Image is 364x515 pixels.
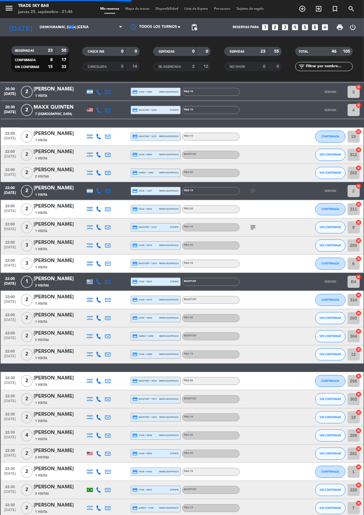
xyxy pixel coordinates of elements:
[184,226,193,228] span: PISO 19
[184,153,196,156] span: ROOFTOP
[132,64,138,69] strong: 14
[21,221,33,234] span: 2
[35,175,49,179] span: 2 Visitas
[34,275,85,283] div: [PERSON_NAME]
[3,348,18,355] span: 22:00
[184,353,193,356] span: PISO 19
[3,148,18,155] span: 22:00
[35,383,48,388] span: 1 Visita
[3,336,18,343] span: [DATE]
[88,65,107,68] span: CANCELADA
[3,228,18,235] span: [DATE]
[3,300,18,307] span: [DATE]
[159,90,179,94] span: mercadopago
[34,85,85,93] div: [PERSON_NAME]
[320,335,341,338] span: SIN CONFIRMAR
[133,279,138,285] i: credit_card
[321,23,329,31] i: add_box
[3,257,18,264] span: 22:00
[192,49,195,54] strong: 0
[320,488,341,492] span: SIN CONFIRMAR
[61,58,67,62] strong: 17
[320,452,341,455] span: SIN CONFIRMAR
[3,282,18,289] span: [DATE]
[34,103,85,111] div: MAXX QUINTEN
[34,375,85,382] div: [PERSON_NAME]
[170,108,179,112] span: stripe
[159,207,179,211] span: mercadopago
[133,152,138,158] i: credit_card
[21,131,33,143] span: 2
[3,436,18,443] span: [DATE]
[315,131,346,143] button: CONFIRMADA
[61,65,67,69] strong: 33
[159,50,175,53] span: SENTADAS
[34,185,85,192] div: [PERSON_NAME]
[61,48,67,53] strong: 50
[133,225,138,230] i: credit_card
[133,415,138,420] i: credit_card
[56,24,64,31] i: arrow_drop_down
[299,50,308,53] span: TOTAL
[35,211,48,216] span: 1 Visita
[320,398,341,401] span: SIN CONFIRMAR
[315,221,346,234] button: SIN CONFIRMAR
[233,25,259,29] span: Reservas para
[356,147,362,153] i: cancel
[35,229,48,234] span: 1 Visita
[184,190,193,192] span: PISO 19
[277,64,280,69] strong: 0
[133,297,152,303] span: visa * 6473
[3,411,18,418] span: 22:30
[159,171,179,175] span: mercadopago
[3,264,18,271] span: [DATE]
[184,244,193,247] span: PISO 20
[152,7,181,11] span: Disponibilidad
[315,203,346,215] button: CONFIRMADA
[35,284,49,288] span: 2 Visitas
[356,220,362,226] i: cancel
[21,258,33,270] span: 3
[21,412,33,424] span: 2
[331,5,339,12] i: turned_in_not
[315,5,322,12] i: exit_to_app
[274,49,280,54] strong: 55
[3,92,18,99] span: [DATE]
[21,149,33,161] span: 2
[159,65,181,68] span: RE AGENDADA
[5,4,14,13] i: menu
[78,25,89,29] span: Cena
[184,90,193,93] span: PISO 19
[263,64,265,69] strong: 0
[133,89,152,95] span: visa * 1492
[324,90,336,93] span: SERVIDO
[133,379,138,384] i: credit_card
[159,189,179,193] span: mercadopago
[21,240,33,252] span: 3
[21,185,33,197] span: 2
[230,65,245,68] span: NO SHOW
[321,298,339,302] span: CONFIRMADA
[15,59,36,62] span: CONFIRMADA
[356,329,362,335] i: cancel
[3,173,18,180] span: [DATE]
[135,49,138,54] strong: 0
[35,247,48,252] span: 1 Visita
[133,397,157,402] span: master * 7972
[356,392,362,398] i: cancel
[133,334,138,339] i: credit_card
[356,183,362,189] i: cancel
[159,379,179,383] span: mercadopago
[321,262,339,265] span: CONFIRMADA
[3,311,18,318] span: 22:00
[184,317,193,319] span: PISO 20
[3,110,18,117] span: [DATE]
[133,352,138,357] i: credit_card
[35,437,48,442] span: 1 Visita
[21,167,33,179] span: 2
[133,189,152,194] span: visa * 1107
[159,316,179,320] span: mercadopago
[133,297,138,303] i: credit_card
[321,208,339,211] span: CONFIRMADA
[356,347,362,353] i: cancel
